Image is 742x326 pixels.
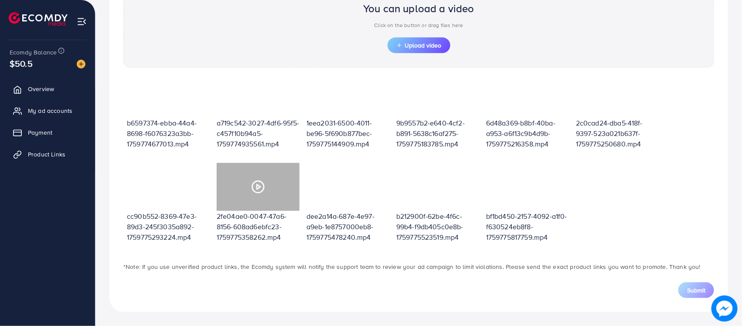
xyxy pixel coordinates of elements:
p: 6d48a369-b8bf-40ba-a953-a6f13c9b4d9b-1759775216358.mp4 [486,118,569,149]
button: Upload video [388,37,450,53]
img: image [77,60,85,68]
p: cc90b552-8369-47e3-89d3-245f3035a892-1759775293224.mp4 [127,211,210,242]
p: b6597374-ebba-44a4-8698-f6076323a3bb-1759774677013.mp4 [127,118,210,149]
p: 1eea2031-6500-4011-be96-5f690b877bec-1759775144909.mp4 [306,118,389,149]
span: Overview [28,85,54,93]
img: logo [9,12,68,26]
img: menu [77,17,87,27]
a: My ad accounts [7,102,88,119]
img: image [711,295,738,322]
p: b212900f-62be-4f6c-99b4-f9db405c0e8b-1759775523519.mp4 [396,211,479,242]
button: Submit [678,282,714,298]
p: 9b9557b2-e640-4cf2-b891-5638c16af275-1759775183785.mp4 [396,118,479,149]
a: Payment [7,124,88,141]
span: Product Links [28,150,65,159]
p: *Note: If you use unverified product links, the Ecomdy system will notify the support team to rev... [123,261,714,272]
span: Upload video [396,42,442,48]
p: dee2a14a-687e-4e97-a9eb-1e8757000eb8-1759775478240.mp4 [306,211,389,242]
h2: You can upload a video [363,2,474,15]
span: $50.5 [10,57,33,70]
p: a719c542-3027-4df6-95f5-c457f10b94a5-1759774935561.mp4 [217,118,300,149]
p: bf1bd450-2157-4092-a1f0-f630524eb8f8-1759775817759.mp4 [486,211,569,242]
a: Overview [7,80,88,98]
p: 2c0cad24-dba5-418f-9397-523a021b637f-1759775250680.mp4 [576,118,659,149]
p: Click on the button or drag files here [363,20,474,31]
span: Ecomdy Balance [10,48,57,57]
p: 2fe04ae0-0047-47a6-8156-608ad6ebfc23-1759775358262.mp4 [217,211,300,242]
span: Payment [28,128,52,137]
a: Product Links [7,146,88,163]
span: My ad accounts [28,106,72,115]
span: Submit [687,286,705,295]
